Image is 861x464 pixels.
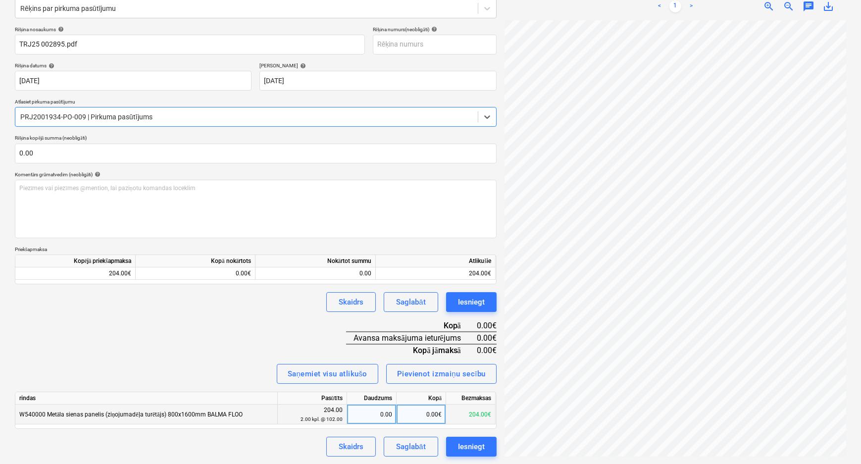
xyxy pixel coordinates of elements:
[346,320,477,332] div: Kopā
[47,63,54,69] span: help
[396,440,425,453] div: Saglabāt
[136,255,255,267] div: Kopā nokārtots
[282,406,343,424] div: 204.00
[446,405,496,424] div: 204.00€
[458,440,485,453] div: Iesniegt
[384,437,438,457] button: Saglabāt
[15,26,365,33] div: Rēķina nosaukums
[346,344,477,356] div: Kopā jāmaksā
[346,332,477,344] div: Avansa maksājuma ieturējums
[446,292,497,312] button: Iesniegt
[376,267,496,280] div: 204.00€
[397,367,486,380] div: Pievienot izmaiņu secību
[259,71,496,91] input: Izpildes datums nav norādīts
[298,63,306,69] span: help
[446,437,497,457] button: Iesniegt
[458,296,485,309] div: Iesniegt
[376,255,496,267] div: Atlikušie
[477,320,497,332] div: 0.00€
[278,392,347,405] div: Pasūtīts
[56,26,64,32] span: help
[15,71,252,91] input: Rēķina datums nav norādīts
[477,332,497,344] div: 0.00€
[15,171,497,178] div: Komentārs grāmatvedim (neobligāti)
[15,135,497,143] p: Rēķina kopējā summa (neobligāti)
[429,26,437,32] span: help
[347,392,397,405] div: Daudzums
[446,392,496,405] div: Bezmaksas
[384,292,438,312] button: Saglabāt
[397,392,446,405] div: Kopā
[15,255,136,267] div: Kopējā priekšapmaksa
[373,35,497,54] input: Rēķina numurs
[326,292,376,312] button: Skaidrs
[93,171,101,177] span: help
[15,144,497,163] input: Rēķina kopējā summa (neobligāti)
[277,364,378,384] button: Saņemiet visu atlikušo
[339,296,363,309] div: Skaidrs
[351,405,392,424] div: 0.00
[396,296,425,309] div: Saglabāt
[288,367,367,380] div: Saņemiet visu atlikušo
[301,416,343,422] small: 2.00 kpl. @ 102.00
[19,411,243,418] span: W540000 Metāla sienas panelis (ziņojumadēļa turētājs) 800x1600mm BALMA FLOO
[373,26,497,33] div: Rēķina numurs (neobligāti)
[15,246,497,253] p: Priekšapmaksa
[15,392,278,405] div: rindas
[15,62,252,69] div: Rēķina datums
[386,364,497,384] button: Pievienot izmaiņu secību
[397,405,446,424] div: 0.00€
[259,267,371,280] div: 0.00
[339,440,363,453] div: Skaidrs
[136,267,255,280] div: 0.00€
[326,437,376,457] button: Skaidrs
[15,99,497,107] p: Atlasiet pirkuma pasūtījumu
[477,344,497,356] div: 0.00€
[811,416,861,464] iframe: Chat Widget
[259,62,496,69] div: [PERSON_NAME]
[15,267,136,280] div: 204.00€
[255,255,376,267] div: Nokārtot summu
[15,35,365,54] input: Rēķina nosaukums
